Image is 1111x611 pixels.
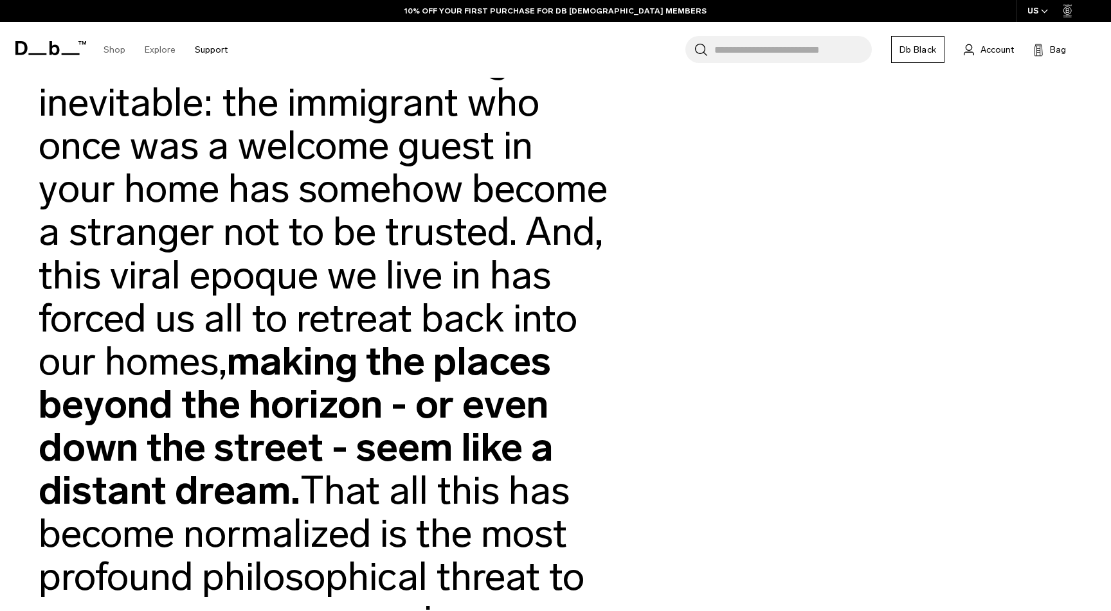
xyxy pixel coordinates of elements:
[94,22,237,78] nav: Main Navigation
[1050,43,1066,57] span: Bag
[980,43,1014,57] span: Account
[104,27,125,73] a: Shop
[404,5,707,17] a: 10% OFF YOUR FIRST PURCHASE FOR DB [DEMOGRAPHIC_DATA] MEMBERS
[891,36,944,63] a: Db Black
[145,27,176,73] a: Explore
[1033,42,1066,57] button: Bag
[964,42,1014,57] a: Account
[195,27,228,73] a: Support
